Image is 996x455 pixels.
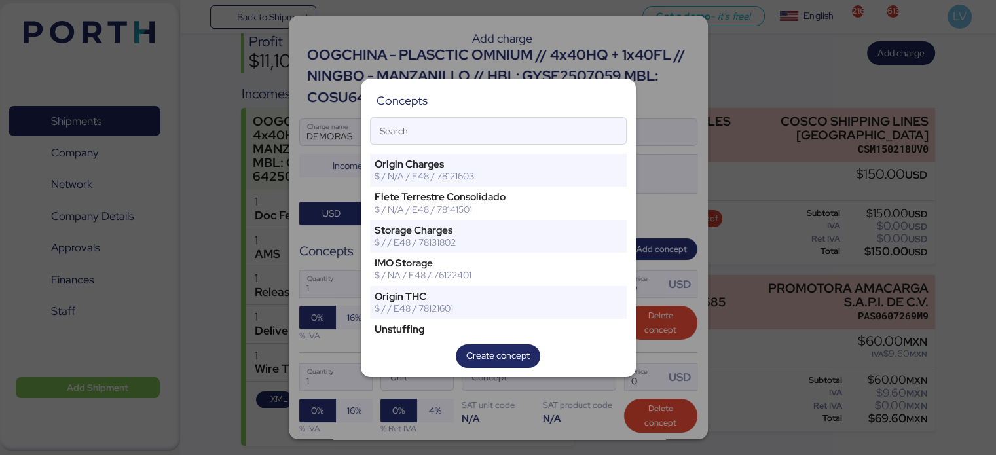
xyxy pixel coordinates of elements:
div: $ / / E48 / 78131802 [375,236,578,248]
div: $ / N/A / E48 / 78141501 [375,204,578,215]
span: Create concept [466,348,530,363]
div: Unstuffing [375,323,578,335]
button: Create concept [456,344,540,368]
div: $ / NA / E48 / 76122401 [375,269,578,281]
div: IMO Storage [375,257,578,269]
div: Origin THC [375,291,578,302]
div: Concepts [377,95,428,107]
div: $ / N/A / E48 / 78121603 [375,170,578,182]
div: $ / / E48 / 78121601 [375,302,578,314]
input: Search [371,118,626,144]
div: Origin Charges [375,158,578,170]
div: Flete Terrestre Consolidado [375,191,578,203]
div: $ / T/CBM / E48 / 78131802 [375,335,578,347]
div: Storage Charges [375,225,578,236]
